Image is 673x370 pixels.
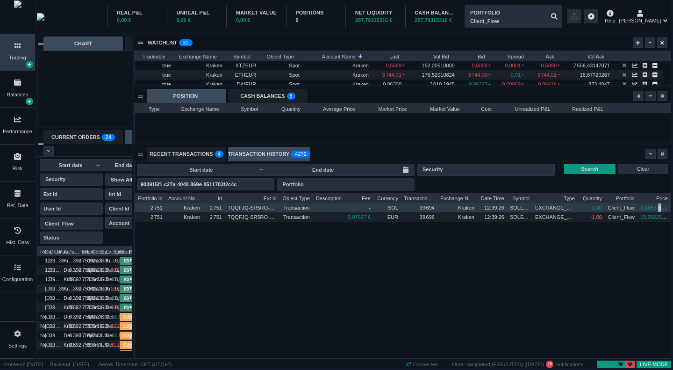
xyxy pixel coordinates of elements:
div: RECENT TRANSACTIONS [147,147,226,161]
span: 0,1557 [124,295,140,301]
span: Kraken [352,72,369,78]
span: 2 751 [79,276,91,282]
div: Show All Orders [111,173,160,187]
span: 2 751 [150,214,163,220]
span: Delubac_Retail_Particulier [64,267,124,273]
span: 39 677 [68,276,83,282]
span: Description [315,193,342,202]
span: CANCELED [120,313,153,321]
span: EXECUTED [120,304,153,312]
span: 0,1053 [115,258,131,263]
span: 39 664 [73,286,88,291]
span: 16,87720267 [580,72,610,78]
span: 39 639 [73,333,88,338]
span: SmartMarketOrder [92,302,105,313]
span: 0,0001 [505,63,524,68]
div: Account [109,218,156,228]
span: SOLEUR [101,283,114,294]
span: Type [535,193,575,202]
span: 0,1053 [124,258,140,263]
img: wyden_logotype_white.svg [37,13,44,21]
span: Exchange Name [171,103,219,113]
span: 1,00 [592,205,602,210]
span: [DATE] 17:34:16 [45,333,83,338]
span: synthetic-bank [87,265,100,276]
span: ~ [260,166,265,174]
span: Kraken [458,205,474,210]
span: SELL [111,323,123,329]
sup: 4272 [291,151,310,158]
div: Security [422,165,545,174]
p: 8 [290,93,293,102]
div: Security [45,174,93,184]
span: synthetic-bank [87,293,100,304]
span: SOLEUR [101,312,114,322]
span: Client_Flow [96,321,109,332]
span: 39 683 [50,258,64,263]
span: Transaction Id [404,193,435,202]
span: Client_Flow [96,265,109,276]
span: [PERSON_NAME] [619,17,661,25]
span: Kraken [106,258,122,263]
span: 12:39:25 [45,276,65,282]
p: 2 [304,151,307,160]
span: 39 679 [50,267,64,273]
span: Cost [471,103,492,113]
span: Realized P&L [562,103,603,113]
span: synthetic-bank [87,330,100,341]
span: O5A2WC-C5I2P-UDRUBR [87,255,100,266]
span: 0,86416 [538,81,560,87]
span: MarketOrder [92,255,105,266]
span: [DATE] 14:30:59 [45,286,83,291]
span: Portfolio Id [137,193,163,202]
span: XTZEUR [228,60,256,71]
span: CANCELED [120,341,153,349]
div: ORDER HISTORY [125,130,204,144]
span: TQQFJQ-SR5RO-TEOC2Q [228,212,277,223]
div: Hist. Data [6,239,29,247]
span: Market Value [418,103,460,113]
span: 2 751 [79,295,91,301]
span: Spread [496,51,524,60]
span: Client_Flow [608,203,635,213]
span: Exchange Name [440,193,474,202]
span: Tradeable [137,51,165,60]
span: 0,1557 [115,305,131,310]
span: Spot [262,70,300,80]
span: Quantity [580,193,602,202]
sup: 31 [179,39,192,46]
span: 2 751 [150,205,163,210]
span: 2 751 [79,333,91,338]
span: Kraken [184,205,200,210]
span: 0,1557 [115,286,131,291]
span: No candidates to send an order to [40,330,53,341]
span: SOLEUR [101,321,114,332]
span: 0,00 € [176,17,191,23]
span: 12:39:26 [45,258,65,263]
p: 1 [186,39,188,49]
div: POSITIONS [295,9,336,17]
span: [DATE] 14:30:59 [45,295,83,301]
span: Client_Flow [96,255,109,266]
span: Delubac_Retail_Particulier [64,314,124,319]
span: 176,52010824 [422,72,455,78]
span: TQQFJQ-SR5RO-TEOC2Q [228,203,277,213]
span: 39 694 [420,205,435,210]
span: 0,1053 [124,276,140,282]
span: USDCEUR [101,330,114,341]
span: SOLEUR [510,203,530,213]
span: SELL [111,286,123,291]
span: 3 744,01 [382,72,405,78]
div: NET LIQUIDITY [355,9,396,17]
span: 39 658 [50,286,64,291]
span: 0,1053 [124,267,140,273]
span: Kraken [64,276,80,282]
div: ORDERBOOK [125,36,204,51]
span: SmartMarketOrder [92,274,105,285]
span: Delubac_Retail_Particulier [64,295,124,301]
span: 0,00 € [236,17,251,23]
span: ETHEUR [228,70,256,80]
span: SOLEUR [101,274,114,285]
span: Object Type [282,193,310,202]
span: [DATE] 14:30:58 [45,305,83,310]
